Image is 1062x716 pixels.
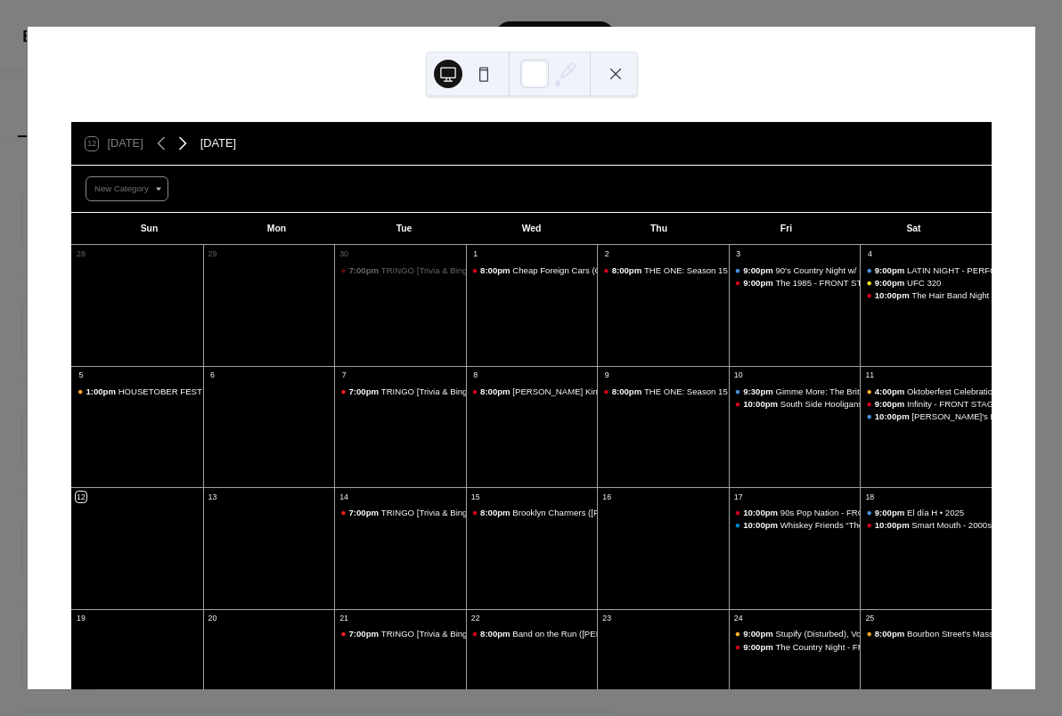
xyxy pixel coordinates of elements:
span: 8:00pm [480,386,512,397]
span: 7:00pm [349,628,381,639]
div: 9 [601,370,612,381]
div: Band on the Run ([PERSON_NAME] Tribute) - FRONT STAGE [512,628,751,639]
div: 8 [470,370,480,381]
div: 17 [733,492,744,502]
div: Sun [86,213,213,245]
div: The Country Night - FRONT STAGE [729,641,861,653]
div: TRINGO [Trivia & Bingo] [381,386,475,397]
div: 13 [207,492,217,502]
div: TRINGO [Trivia & Bingo] [381,507,475,518]
span: 8:00pm [480,507,512,518]
div: Sat [850,213,977,245]
div: Smart Mouth - 2000s Tribute Band - FRONT STAGE [860,519,992,531]
span: 10:00pm [875,411,912,422]
div: Sarah's Place: A Zach Bryan & Noah Kahan Tribute - PERFORMANCE HALL [860,411,992,422]
div: Brooklyn Charmers (Steely Dan Tribute) - FRONT STAGE [466,507,598,518]
span: 9:00pm [875,507,907,518]
span: 8:00pm [480,628,512,639]
div: HOUSETOBER FEST - Daytime Music Festival [118,386,298,397]
div: 23 [601,613,612,623]
div: Cheap Foreign Cars (Cheap Trick, The Cars & Foreigner) - FRONT STAGE [512,264,797,276]
div: 7 [339,370,349,381]
span: 10:00pm [743,398,780,410]
div: TRINGO [Trivia & Bingo] [334,386,466,397]
div: El día H • 2025 [860,507,992,518]
div: Gimme More: The Britney Experience - PERFORMANCE HALL [729,386,861,397]
span: 8:00pm [612,386,644,397]
div: 6 [207,370,217,381]
span: 9:00pm [743,264,775,276]
div: 30 [339,248,349,259]
div: Fri [723,213,850,245]
div: 11 [864,370,875,381]
div: Band on the Run (Paul McCartney Tribute) - FRONT STAGE [466,628,598,639]
div: LATIN NIGHT - PERFORMANCE HALL [907,264,1058,276]
div: 18 [864,492,875,502]
div: Infinity - FRONT STAGE [860,398,992,410]
span: 10:00pm [743,519,780,531]
span: 7:00pm [349,264,381,276]
div: TRINGO [Trivia & Bingo] [334,628,466,639]
div: 22 [470,613,480,623]
div: Gimme More: The Britney Experience - PERFORMANCE HALL [775,386,1016,397]
div: 14 [339,492,349,502]
div: Cheap Foreign Cars (Cheap Trick, The Cars & Foreigner) - FRONT STAGE [466,264,598,276]
span: 9:00pm [875,264,907,276]
div: Stupify (Disturbed), Voodoo (Godsmack) & Sound of Madness (Shinedown) at Bourbon Street [729,628,861,639]
span: 8:00pm [480,264,512,276]
span: 9:30pm [743,386,775,397]
span: 8:00pm [612,264,644,276]
div: Oktoberfest Celebration with The Bratwurst Brothers - BEER GARDEN [860,386,992,397]
div: The 1985 - FRONT STAGE [775,277,878,289]
div: 1 [470,248,480,259]
div: THE ONE: Season 15 - WEEK 1 - First Impression Week [644,264,860,276]
div: The Hair Band Night - FRONT STAGE [860,289,992,301]
div: Wed [468,213,595,245]
div: THE ONE: Season 15 - WEEK 2 - 80s/90s Pop [644,386,823,397]
div: Brooklyn Charmers ([PERSON_NAME] Tribute) - FRONT STAGE [512,507,760,518]
div: 24 [733,613,744,623]
span: 4:00pm [875,386,907,397]
span: 9:00pm [875,277,907,289]
div: 25 [864,613,875,623]
div: 90s Pop Nation - FRONT STAGE [729,507,861,518]
div: [DATE] [200,134,236,151]
div: UFC 320 [907,277,941,289]
div: 90's Country Night w/ South City Revival - PERFORMANCE HALL [729,264,861,276]
div: 20 [207,613,217,623]
div: Mon [213,213,340,245]
div: The 1985 - FRONT STAGE [729,277,861,289]
div: TRINGO [Trivia & Bingo] [334,507,466,518]
div: 3 [733,248,744,259]
span: 10:00pm [875,519,912,531]
span: 9:00pm [743,641,775,653]
span: 8:00pm [875,628,907,639]
span: 1:00pm [86,386,118,397]
span: 9:00pm [875,398,907,410]
div: 2 [601,248,612,259]
div: 5 [76,370,86,381]
div: The Hair Band Night - FRONT STAGE [911,289,1057,301]
div: 90's Country Night w/ South City Revival - PERFORMANCE HALL [775,264,1026,276]
div: 29 [207,248,217,259]
div: TRINGO [Trivia & Bingo] [381,264,475,276]
span: 10:00pm [743,507,780,518]
div: [PERSON_NAME] Kings ([PERSON_NAME] Tribute) - FRONT STAGE [512,386,780,397]
div: 10 [733,370,744,381]
div: Petty Kings (Tom Petty Tribute) - FRONT STAGE [466,386,598,397]
div: HOUSETOBER FEST - Daytime Music Festival [71,386,203,397]
div: The Country Night - FRONT STAGE [775,641,912,653]
div: 15 [470,492,480,502]
div: Bourbon Street's Massive Halloween Party | Presented by Haunted House Chicago & Midnight Terror [860,628,992,639]
div: TRINGO [Trivia & Bingo] [334,264,466,276]
div: TRINGO [Trivia & Bingo] [381,628,475,639]
div: South Side Hooligans - FRONT STAGE [729,398,861,410]
span: 7:00pm [349,386,381,397]
div: Whiskey Friends “The Morgan Wallen Experience“ - PERFORMANCE HALL [729,519,861,531]
div: THE ONE: Season 15 - WEEK 1 - First Impression Week [597,264,729,276]
div: Infinity - FRONT STAGE [907,398,1000,410]
span: 9:00pm [743,277,775,289]
div: THE ONE: Season 15 - WEEK 2 - 80s/90s Pop [597,386,729,397]
div: LATIN NIGHT - PERFORMANCE HALL [860,264,992,276]
div: UFC 320 [860,277,992,289]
